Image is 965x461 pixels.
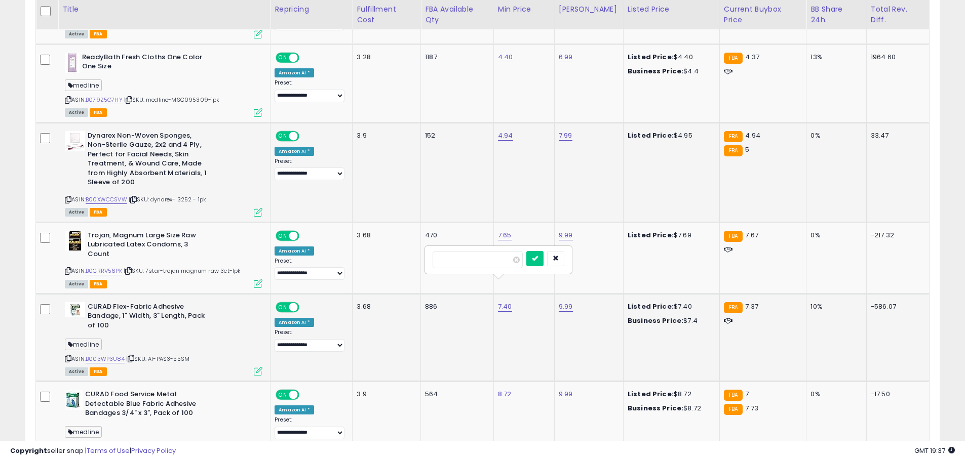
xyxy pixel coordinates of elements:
div: -217.32 [871,231,921,240]
a: 7.40 [498,302,512,312]
a: B0CRRV56PK [86,267,122,275]
div: Preset: [275,416,344,439]
span: medline [65,426,102,438]
small: FBA [724,145,743,156]
b: CURAD Food Service Metal Detectable Blue Fabric Adhesive Bandages 3/4" x 3", Pack of 100 [85,390,208,421]
span: medline [65,339,102,350]
a: Privacy Policy [131,446,176,455]
div: ASIN: [65,131,262,216]
div: Amazon AI * [275,68,314,77]
small: FBA [724,390,743,401]
div: Amazon AI * [275,147,314,156]
b: Listed Price: [628,52,674,62]
span: 4.94 [745,131,760,140]
div: $4.40 [628,53,712,62]
span: | SKU: dynarex- 3252 - 1pk [129,195,206,203]
div: ASIN: [65,302,262,374]
div: Total Rev. Diff. [871,4,925,25]
b: Dynarex Non-Woven Sponges, Non-Sterile Gauze, 2x2 and 4 Ply, Perfect for Facial Needs, Skin Treat... [88,131,211,190]
b: CURAD Flex-Fabric Adhesive Bandage, 1" Width, 3" Length, Pack of 100 [88,302,211,333]
div: 0% [810,231,858,240]
div: 470 [425,231,486,240]
div: 0% [810,390,858,399]
span: ON [277,303,289,312]
div: FBA Available Qty [425,4,489,25]
img: 419Q2GEJ4KL._SL40_.jpg [65,53,80,73]
small: FBA [724,131,743,142]
a: 8.72 [498,389,512,399]
a: B00XWCCSVW [86,195,127,204]
div: Current Buybox Price [724,4,802,25]
div: $4.95 [628,131,712,140]
span: medline [65,79,102,91]
a: 6.99 [559,52,573,62]
span: ON [277,132,289,140]
span: All listings currently available for purchase on Amazon [65,367,88,376]
div: 3.9 [357,390,413,399]
small: FBA [724,53,743,64]
div: ASIN: [65,231,262,287]
span: All listings currently available for purchase on Amazon [65,108,88,117]
a: B079Z5G7HY [86,96,123,104]
span: 7 [745,389,749,399]
div: seller snap | | [10,446,176,456]
div: 152 [425,131,486,140]
b: Listed Price: [628,230,674,240]
div: $4.4 [628,67,712,76]
div: -586.07 [871,302,921,311]
div: $7.69 [628,231,712,240]
div: Preset: [275,158,344,181]
img: 514XAxy4ilL._SL40_.jpg [65,231,85,251]
b: Listed Price: [628,131,674,140]
div: -17.50 [871,390,921,399]
div: ASIN: [65,53,262,116]
span: OFF [298,391,314,399]
span: OFF [298,132,314,140]
a: 7.65 [498,230,512,240]
span: All listings currently available for purchase on Amazon [65,280,88,288]
b: Listed Price: [628,302,674,311]
strong: Copyright [10,446,47,455]
div: 10% [810,302,858,311]
div: 13% [810,53,858,62]
span: 7.37 [745,302,758,311]
div: Amazon AI * [275,405,314,414]
div: $7.40 [628,302,712,311]
div: [PERSON_NAME] [559,4,619,15]
a: 4.94 [498,131,513,141]
div: 0% [810,131,858,140]
b: Business Price: [628,403,683,413]
b: Trojan, Magnum Large Size Raw Lubricated Latex Condoms, 3 Count [88,231,211,262]
img: 411BpPiQ9iL._SL40_.jpg [65,302,85,317]
div: 33.47 [871,131,921,140]
b: Business Price: [628,316,683,325]
div: Preset: [275,329,344,352]
div: Title [62,4,266,15]
div: 3.68 [357,302,413,311]
small: FBA [724,302,743,313]
a: 9.99 [559,302,573,312]
div: Repricing [275,4,348,15]
b: ReadyBath Fresh Cloths One Color One Size [82,53,205,74]
a: 9.99 [559,389,573,399]
span: ON [277,231,289,240]
b: Listed Price: [628,389,674,399]
span: OFF [298,303,314,312]
div: 1964.60 [871,53,921,62]
span: ON [277,53,289,62]
div: $7.4 [628,316,712,325]
span: | SKU: medline-MSC095309-1pk [124,96,220,104]
div: Listed Price [628,4,715,15]
img: 41nd8crHrXL._SL40_.jpg [65,131,85,151]
div: Fulfillment Cost [357,4,416,25]
span: ON [277,391,289,399]
div: 3.68 [357,231,413,240]
div: Preset: [275,79,344,102]
div: Amazon AI * [275,246,314,256]
span: All listings currently available for purchase on Amazon [65,208,88,217]
small: FBA [724,231,743,242]
span: | SKU: A1-PAS3-55SM [126,355,189,363]
span: OFF [298,231,314,240]
small: FBA [724,404,743,415]
div: 886 [425,302,486,311]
